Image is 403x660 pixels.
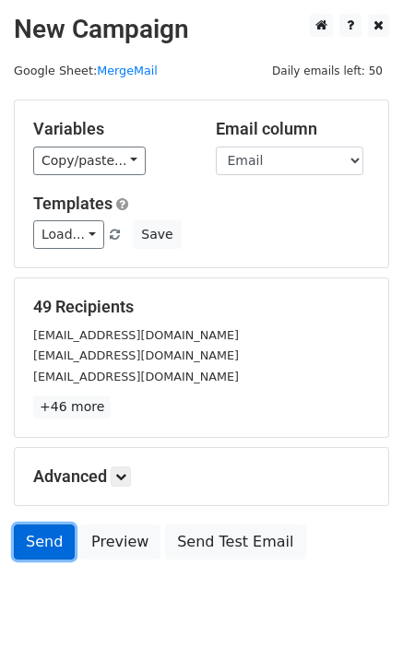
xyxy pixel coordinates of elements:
span: Daily emails left: 50 [266,61,389,81]
a: Templates [33,194,113,213]
a: Load... [33,220,104,249]
h2: New Campaign [14,14,389,45]
small: [EMAIL_ADDRESS][DOMAIN_NAME] [33,328,239,342]
small: [EMAIL_ADDRESS][DOMAIN_NAME] [33,348,239,362]
iframe: Chat Widget [311,572,403,660]
button: Save [133,220,181,249]
small: Google Sheet: [14,64,158,77]
a: Copy/paste... [33,147,146,175]
h5: Variables [33,119,188,139]
small: [EMAIL_ADDRESS][DOMAIN_NAME] [33,370,239,383]
h5: Advanced [33,466,370,487]
a: +46 more [33,395,111,418]
a: Preview [79,524,160,560]
a: MergeMail [97,64,158,77]
a: Send [14,524,75,560]
h5: Email column [216,119,371,139]
h5: 49 Recipients [33,297,370,317]
a: Daily emails left: 50 [266,64,389,77]
a: Send Test Email [165,524,305,560]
